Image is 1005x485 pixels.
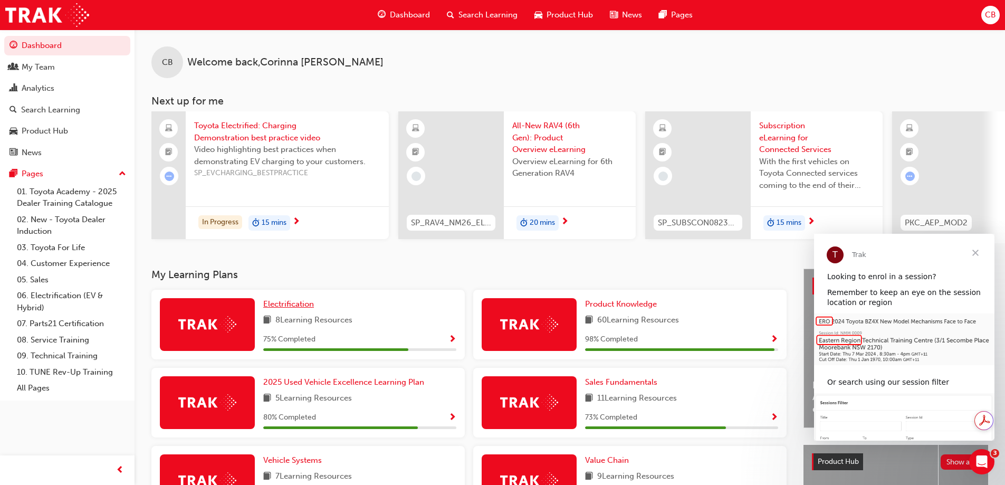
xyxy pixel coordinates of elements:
[448,335,456,345] span: Show Progress
[378,8,386,22] span: guage-icon
[263,412,316,424] span: 80 % Completed
[512,156,627,179] span: Overview eLearning for 6th Generation RAV4
[13,332,130,348] a: 08. Service Training
[969,449,994,474] iframe: Intercom live chat
[500,316,558,332] img: Trak
[658,217,738,229] span: SP_SUBSCON0823_EL
[13,255,130,272] a: 04. Customer Experience
[4,164,130,184] button: Pages
[412,146,419,159] span: booktick-icon
[770,411,778,424] button: Show Progress
[941,454,980,470] button: Show all
[178,394,236,411] img: Trak
[135,95,1005,107] h3: Next up for me
[263,299,314,309] span: Electrification
[165,122,173,136] span: laptop-icon
[767,216,774,230] span: duration-icon
[194,167,380,179] span: SP_EVCHARGING_BESTPRACTICE
[165,146,173,159] span: booktick-icon
[390,9,430,21] span: Dashboard
[263,298,318,310] a: Electrification
[658,172,668,181] span: learningRecordVerb_NONE-icon
[4,100,130,120] a: Search Learning
[9,63,17,72] span: people-icon
[187,56,384,69] span: Welcome back , Corinna [PERSON_NAME]
[534,8,542,22] span: car-icon
[275,470,352,483] span: 7 Learning Resources
[659,146,666,159] span: booktick-icon
[13,364,130,381] a: 10. TUNE Rev-Up Training
[585,314,593,327] span: book-icon
[597,392,677,405] span: 11 Learning Resources
[411,172,421,181] span: learningRecordVerb_NONE-icon
[905,172,915,181] span: learningRecordVerb_ATTEMPT-icon
[759,120,874,156] span: Subscription eLearning for Connected Services
[585,299,657,309] span: Product Knowledge
[263,455,322,465] span: Vehicle Systems
[4,58,130,77] a: My Team
[905,217,968,229] span: PKC_AEP_MOD2
[5,3,89,27] img: Trak
[4,121,130,141] a: Product Hub
[585,470,593,483] span: book-icon
[500,394,558,411] img: Trak
[585,455,629,465] span: Value Chain
[906,122,913,136] span: learningResourceType_ELEARNING-icon
[194,144,380,167] span: Video highlighting best practices when demonstrating EV charging to your customers.
[585,377,657,387] span: Sales Fundamentals
[4,36,130,55] a: Dashboard
[561,217,569,227] span: next-icon
[9,169,17,179] span: pages-icon
[412,122,419,136] span: learningResourceType_ELEARNING-icon
[9,148,17,158] span: news-icon
[22,147,42,159] div: News
[4,143,130,163] a: News
[906,146,913,159] span: booktick-icon
[22,61,55,73] div: My Team
[448,413,456,423] span: Show Progress
[178,316,236,332] img: Trak
[13,240,130,256] a: 03. Toyota For Life
[770,333,778,346] button: Show Progress
[759,156,874,192] span: With the first vehicles on Toyota Connected services coming to the end of their complimentary per...
[13,288,130,316] a: 06. Electrification (EV & Hybrid)
[4,34,130,164] button: DashboardMy TeamAnalyticsSearch LearningProduct HubNews
[530,217,555,229] span: 20 mins
[547,9,593,21] span: Product Hub
[458,9,518,21] span: Search Learning
[13,348,130,364] a: 09. Technical Training
[770,335,778,345] span: Show Progress
[116,464,124,477] span: prev-icon
[13,184,130,212] a: 01. Toyota Academy - 2025 Dealer Training Catalogue
[438,4,526,26] a: search-iconSearch Learning
[512,120,627,156] span: All-New RAV4 (6th Gen): Product Overview eLearning
[448,333,456,346] button: Show Progress
[22,168,43,180] div: Pages
[162,56,173,69] span: CB
[165,172,174,181] span: learningRecordVerb_ATTEMPT-icon
[398,111,636,239] a: SP_RAV4_NM26_EL01All-New RAV4 (6th Gen): Product Overview eLearningOverview eLearning for 6th Gen...
[9,41,17,51] span: guage-icon
[803,269,988,428] a: Latest NewsShow allHelp Shape the Future of Toyota Academy Training and Win an eMastercard!
[812,453,980,470] a: Product HubShow all
[263,334,315,346] span: 75 % Completed
[411,217,491,229] span: SP_RAV4_NM26_EL01
[645,111,883,239] a: SP_SUBSCON0823_ELSubscription eLearning for Connected ServicesWith the first vehicles on Toyota C...
[622,9,642,21] span: News
[252,216,260,230] span: duration-icon
[812,379,979,415] span: Help Shape the Future of Toyota Academy Training and Win an eMastercard!
[659,8,667,22] span: pages-icon
[119,167,126,181] span: up-icon
[275,392,352,405] span: 5 Learning Resources
[22,82,54,94] div: Analytics
[585,412,637,424] span: 73 % Completed
[9,106,17,115] span: search-icon
[777,217,801,229] span: 15 mins
[263,376,428,388] a: 2025 Used Vehicle Excellence Learning Plan
[13,212,130,240] a: 02. New - Toyota Dealer Induction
